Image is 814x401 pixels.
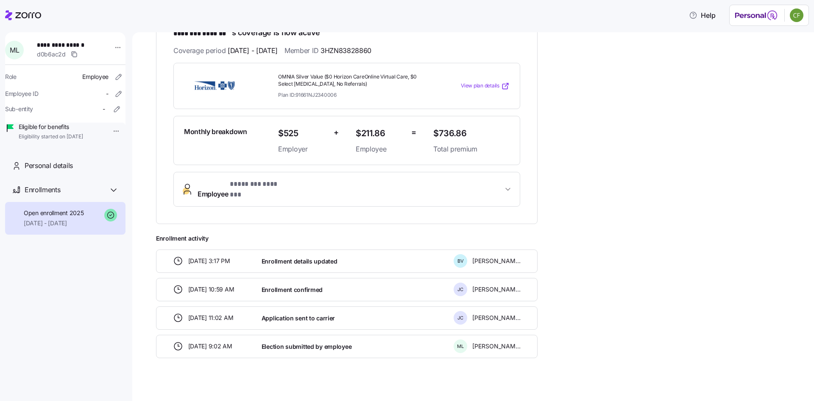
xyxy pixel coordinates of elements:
span: Open enrollment 2025 [24,209,84,217]
h1: 's coverage is now active [173,27,520,39]
img: Horizon BlueCross BlueShield of New Jersey [184,76,245,96]
span: [DATE] - [DATE] [228,45,278,56]
span: Coverage period [173,45,278,56]
span: Employee [82,73,109,81]
span: B V [457,259,464,264]
img: c3d8e9d2b56b82223afda276d8a56efd [790,8,803,22]
span: [PERSON_NAME] [472,257,521,265]
span: Monthly breakdown [184,126,247,137]
span: Member ID [284,45,371,56]
span: + [334,126,339,139]
span: [DATE] 11:02 AM [188,314,234,322]
span: d0b6ac2d [37,50,66,59]
span: Eligible for benefits [19,123,83,131]
span: Employee [198,179,289,199]
a: View plan details [461,82,510,90]
span: Enrollments [25,185,60,195]
span: Total premium [433,144,510,154]
span: Employee ID [5,90,39,98]
span: Eligibility started on [DATE] [19,133,83,140]
span: Enrollment activity [156,234,538,243]
span: [DATE] - [DATE] [24,219,84,227]
span: Plan ID: 91661NJ2340006 [278,91,337,98]
button: Help [682,7,722,24]
span: Personal details [25,160,73,171]
span: $736.86 [433,126,510,140]
span: J C [457,287,463,292]
span: Help [689,10,716,20]
span: $525 [278,126,327,140]
span: Enrollment details updated [262,257,337,266]
span: [DATE] 9:02 AM [188,342,232,351]
span: Employee [356,144,404,154]
span: [DATE] 3:17 PM [188,257,230,265]
span: Election submitted by employee [262,342,352,351]
span: M L [10,47,19,53]
img: Employer logo [735,10,778,20]
span: [PERSON_NAME] [472,314,521,322]
span: OMNIA Silver Value ($0 Horizon CareOnline Virtual Care, $0 Select [MEDICAL_DATA], No Referrals) [278,73,427,88]
span: - [106,90,109,98]
span: [PERSON_NAME] [472,285,521,294]
span: [DATE] 10:59 AM [188,285,234,294]
span: Role [5,73,17,81]
span: Application sent to carrier [262,314,335,322]
span: = [411,126,416,139]
span: - [103,105,105,113]
span: 3HZN83828860 [321,45,371,56]
span: M L [457,344,464,349]
span: [PERSON_NAME] [472,342,521,351]
span: Enrollment confirmed [262,286,323,294]
span: $211.86 [356,126,404,140]
span: Sub-entity [5,105,33,113]
span: View plan details [461,82,499,90]
span: J C [457,316,463,320]
span: Employer [278,144,327,154]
